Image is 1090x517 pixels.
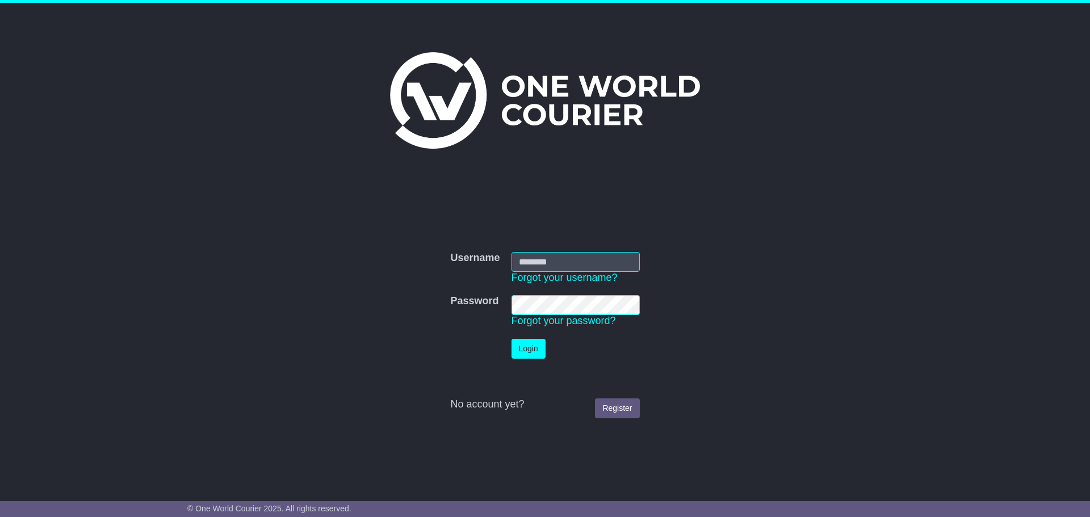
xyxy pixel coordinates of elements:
div: No account yet? [450,398,639,411]
span: © One World Courier 2025. All rights reserved. [187,504,351,513]
label: Password [450,295,498,308]
label: Username [450,252,500,264]
button: Login [512,339,546,359]
a: Forgot your password? [512,315,616,326]
img: One World [390,52,700,149]
a: Forgot your username? [512,272,618,283]
a: Register [595,398,639,418]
